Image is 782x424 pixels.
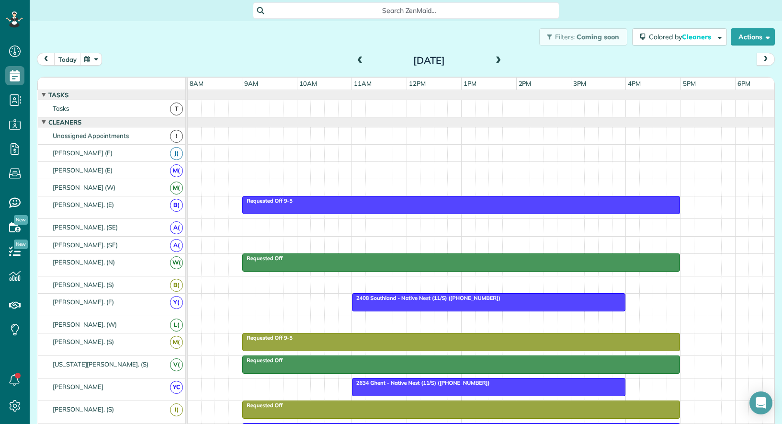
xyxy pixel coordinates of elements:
[170,182,183,195] span: M(
[242,80,260,87] span: 9am
[51,241,120,249] span: [PERSON_NAME]. (SE)
[681,80,698,87] span: 5pm
[51,298,116,306] span: [PERSON_NAME]. (E)
[170,164,183,177] span: M(
[37,53,55,66] button: prev
[170,103,183,115] span: T
[517,80,533,87] span: 2pm
[170,358,183,371] span: V(
[571,80,588,87] span: 3pm
[51,338,116,345] span: [PERSON_NAME]. (S)
[170,130,183,143] span: !
[170,296,183,309] span: Y(
[51,183,117,191] span: [PERSON_NAME] (W)
[242,402,283,409] span: Requested Off
[54,53,81,66] button: today
[51,321,119,328] span: [PERSON_NAME]. (W)
[242,255,283,262] span: Requested Off
[170,381,183,394] span: YC
[51,149,114,157] span: [PERSON_NAME] (E)
[51,383,106,390] span: [PERSON_NAME]
[170,279,183,292] span: B(
[462,80,478,87] span: 1pm
[369,55,489,66] h2: [DATE]
[51,132,131,139] span: Unassigned Appointments
[46,91,70,99] span: Tasks
[14,215,28,225] span: New
[632,28,727,46] button: Colored byCleaners
[170,319,183,332] span: L(
[51,104,71,112] span: Tasks
[170,221,183,234] span: A(
[51,281,116,288] span: [PERSON_NAME]. (S)
[682,33,713,41] span: Cleaners
[555,33,575,41] span: Filters:
[577,33,620,41] span: Coming soon
[649,33,714,41] span: Colored by
[351,379,490,386] span: 2634 Ghent - Native Nest (11/S) ([PHONE_NUMBER])
[51,405,116,413] span: [PERSON_NAME]. (S)
[170,147,183,160] span: J(
[51,258,117,266] span: [PERSON_NAME]. (N)
[736,80,752,87] span: 6pm
[749,391,772,414] div: Open Intercom Messenger
[170,199,183,212] span: B(
[731,28,775,46] button: Actions
[14,240,28,249] span: New
[51,166,114,174] span: [PERSON_NAME] (E)
[351,295,501,301] span: 2408 Southland - Native Nest (11/S) ([PHONE_NUMBER])
[51,201,116,208] span: [PERSON_NAME]. (E)
[242,357,283,364] span: Requested Off
[170,403,183,416] span: I(
[46,118,83,126] span: Cleaners
[297,80,319,87] span: 10am
[170,256,183,269] span: W(
[51,223,120,231] span: [PERSON_NAME]. (SE)
[352,80,374,87] span: 11am
[170,336,183,349] span: M(
[242,334,293,341] span: Requested Off 9-5
[188,80,205,87] span: 8am
[407,80,428,87] span: 12pm
[170,239,183,252] span: A(
[242,197,293,204] span: Requested Off 9-5
[51,360,150,368] span: [US_STATE][PERSON_NAME]. (S)
[757,53,775,66] button: next
[626,80,643,87] span: 4pm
